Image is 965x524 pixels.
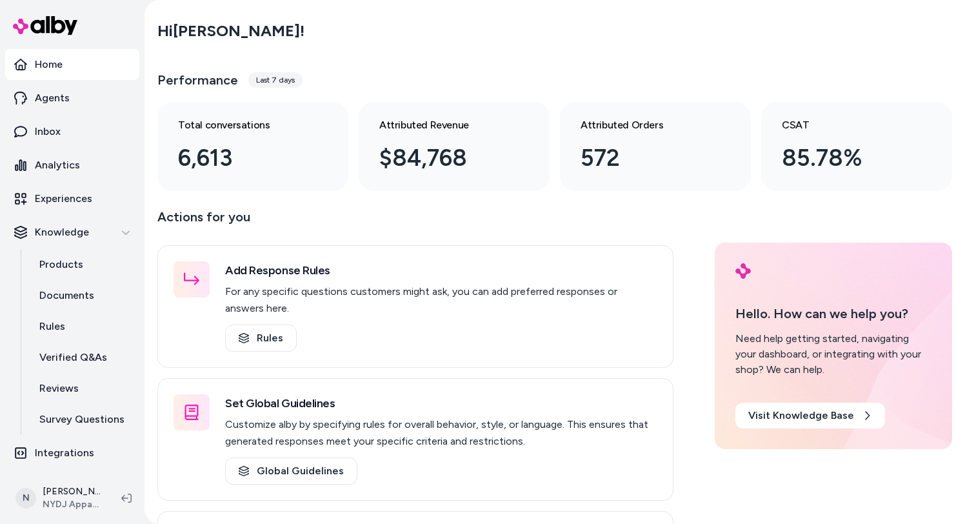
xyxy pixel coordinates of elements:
[43,498,101,511] span: NYDJ Apparel
[35,124,61,139] p: Inbox
[8,478,111,519] button: N[PERSON_NAME]NYDJ Apparel
[5,438,139,469] a: Integrations
[5,49,139,80] a: Home
[225,261,657,279] h3: Add Response Rules
[379,117,508,133] h3: Attributed Revenue
[157,21,304,41] h2: Hi [PERSON_NAME] !
[225,283,657,317] p: For any specific questions customers might ask, you can add preferred responses or answers here.
[26,404,139,435] a: Survey Questions
[26,249,139,280] a: Products
[157,102,348,191] a: Total conversations 6,613
[39,412,124,427] p: Survey Questions
[43,485,101,498] p: [PERSON_NAME]
[26,280,139,311] a: Documents
[5,150,139,181] a: Analytics
[13,16,77,35] img: alby Logo
[15,488,36,509] span: N
[782,141,911,176] div: 85.78%
[26,311,139,342] a: Rules
[581,117,710,133] h3: Attributed Orders
[581,141,710,176] div: 572
[35,191,92,207] p: Experiences
[5,116,139,147] a: Inbox
[178,141,307,176] div: 6,613
[5,217,139,248] button: Knowledge
[735,304,931,323] p: Hello. How can we help you?
[225,325,297,352] a: Rules
[248,72,303,88] div: Last 7 days
[39,288,94,303] p: Documents
[5,183,139,214] a: Experiences
[225,394,657,412] h3: Set Global Guidelines
[735,331,931,378] div: Need help getting started, navigating your dashboard, or integrating with your shop? We can help.
[225,458,357,485] a: Global Guidelines
[157,207,673,237] p: Actions for you
[35,157,80,173] p: Analytics
[225,416,657,450] p: Customize alby by specifying rules for overall behavior, style, or language. This ensures that ge...
[26,373,139,404] a: Reviews
[39,319,65,334] p: Rules
[157,71,238,89] h3: Performance
[761,102,952,191] a: CSAT 85.78%
[39,350,107,365] p: Verified Q&As
[35,90,70,106] p: Agents
[35,445,94,461] p: Integrations
[379,141,508,176] div: $84,768
[35,57,63,72] p: Home
[39,381,79,396] p: Reviews
[782,117,911,133] h3: CSAT
[26,342,139,373] a: Verified Q&As
[178,117,307,133] h3: Total conversations
[359,102,550,191] a: Attributed Revenue $84,768
[39,257,83,272] p: Products
[735,403,885,428] a: Visit Knowledge Base
[35,225,89,240] p: Knowledge
[5,83,139,114] a: Agents
[560,102,751,191] a: Attributed Orders 572
[735,263,751,279] img: alby Logo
